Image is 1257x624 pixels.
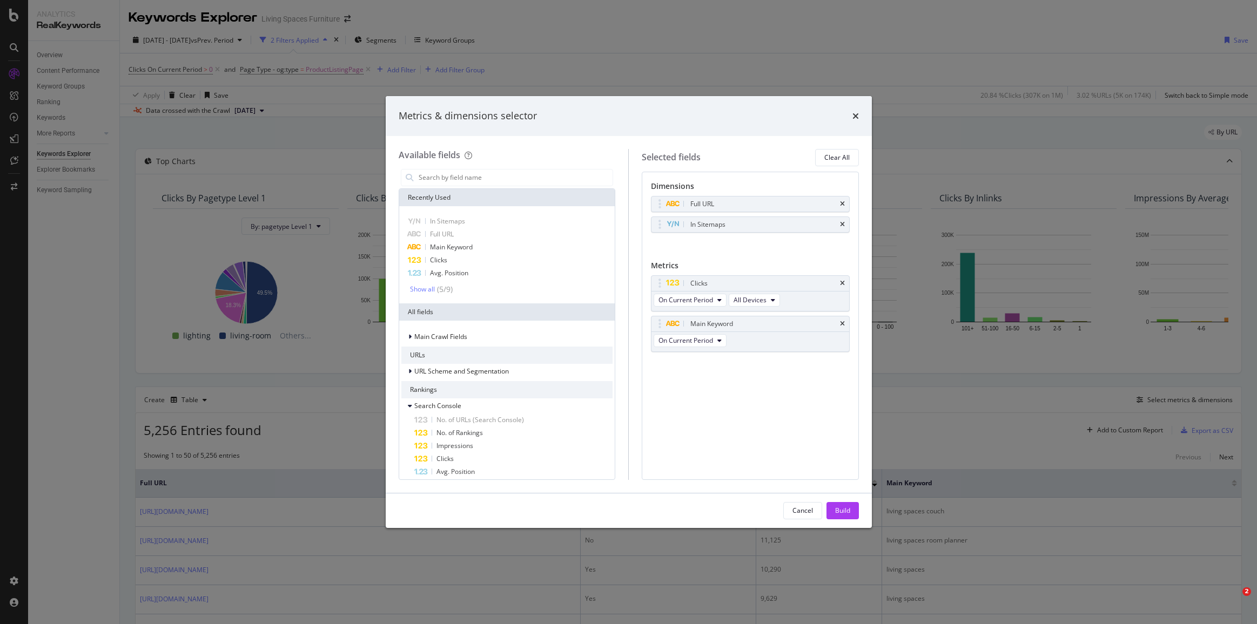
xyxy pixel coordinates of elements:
[430,268,468,277] span: Avg. Position
[399,303,615,321] div: All fields
[651,181,850,196] div: Dimensions
[414,332,467,341] span: Main Crawl Fields
[399,109,537,123] div: Metrics & dimensions selector
[435,284,453,295] div: ( 5 / 9 )
[401,347,613,364] div: URLs
[436,441,473,450] span: Impressions
[815,149,859,166] button: Clear All
[690,219,725,230] div: In Sitemaps
[414,401,461,410] span: Search Console
[401,381,613,398] div: Rankings
[386,96,872,528] div: modal
[436,454,454,463] span: Clicks
[835,506,850,515] div: Build
[642,151,701,164] div: Selected fields
[414,367,509,376] span: URL Scheme and Segmentation
[430,242,473,252] span: Main Keyword
[651,316,850,352] div: Main KeywordtimesOn Current Period
[399,189,615,206] div: Recently Used
[783,502,822,519] button: Cancel
[734,295,767,304] span: All Devices
[852,109,859,123] div: times
[826,502,859,519] button: Build
[430,255,447,264] span: Clicks
[436,415,524,424] span: No. of URLs (Search Console)
[654,334,727,347] button: On Current Period
[840,280,845,287] div: times
[654,294,727,307] button: On Current Period
[651,275,850,311] div: ClickstimesOn Current PeriodAll Devices
[410,286,435,293] div: Show all
[430,229,454,239] span: Full URL
[658,295,713,304] span: On Current Period
[729,294,780,307] button: All Devices
[792,506,813,515] div: Cancel
[430,216,465,226] span: In Sitemaps
[840,201,845,207] div: times
[1242,587,1251,596] span: 2
[651,260,850,275] div: Metrics
[840,221,845,228] div: times
[436,467,475,476] span: Avg. Position
[436,428,483,437] span: No. of Rankings
[651,216,850,233] div: In Sitemapstimes
[690,278,708,289] div: Clicks
[658,336,713,345] span: On Current Period
[651,196,850,212] div: Full URLtimes
[840,321,845,327] div: times
[418,169,613,186] input: Search by field name
[690,199,714,209] div: Full URL
[690,318,733,329] div: Main Keyword
[1220,587,1246,613] iframe: Intercom live chat
[399,149,460,161] div: Available fields
[824,153,850,162] div: Clear All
